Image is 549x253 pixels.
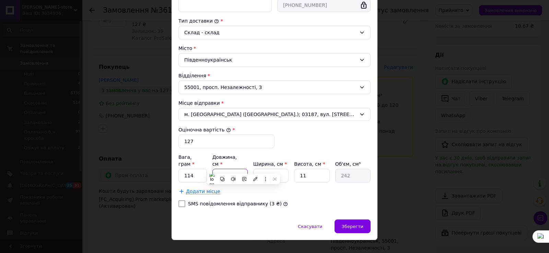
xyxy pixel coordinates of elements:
[178,127,231,132] label: Оціночна вартість
[178,100,371,106] div: Місце відправки
[178,53,371,67] div: Південноукраїнськ
[178,17,371,24] div: Тип доставки
[212,154,237,167] label: Довжина, см
[298,224,322,229] span: Скасувати
[188,201,282,206] label: SMS повідомлення відправнику (3 ₴)
[178,154,195,167] label: Вага, грам
[184,29,357,36] div: Склад - склад
[178,45,371,52] div: Місто
[342,224,363,229] span: Зберегти
[253,161,287,167] label: Ширина, см
[186,189,220,194] span: Додати місце
[178,80,371,94] div: 55001, просп. Незалежності, 3
[294,161,325,167] label: Висота, см
[178,72,371,79] div: Відділення
[335,161,371,167] div: Об'єм, см³
[184,111,357,118] span: м. [GEOGRAPHIC_DATA] ([GEOGRAPHIC_DATA].); 03187, вул. [STREET_ADDRESS]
